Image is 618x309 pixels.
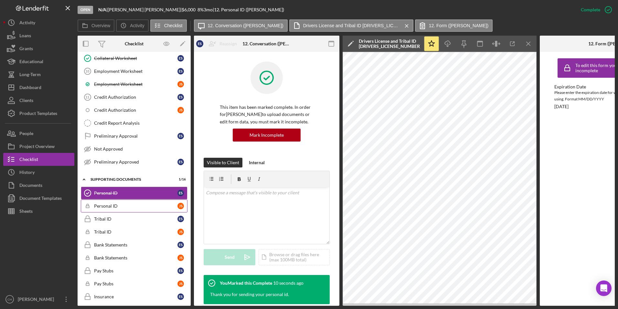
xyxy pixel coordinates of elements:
button: Overview [78,19,114,32]
div: Thank you for sending your personal id. [210,291,289,298]
div: [PERSON_NAME] [PERSON_NAME] | [108,7,182,12]
div: E S [177,94,184,100]
div: Long-Term [19,68,41,83]
div: Insurance [94,294,177,299]
div: [DATE] [554,104,569,109]
div: Dashboard [19,81,41,96]
div: Credit Authorization [94,95,177,100]
button: Activity [116,19,148,32]
button: Documents [3,179,74,192]
a: Sheets [3,205,74,218]
tspan: 11 [85,95,89,99]
div: Loans [19,29,31,44]
div: Educational [19,55,43,70]
a: Pay StubsES [81,264,187,277]
a: Product Templates [3,107,74,120]
div: J S [177,229,184,235]
a: InsuranceES [81,290,187,303]
button: Checklist [150,19,187,32]
div: History [19,166,35,180]
time: 2025-09-16 18:01 [273,280,304,286]
div: Complete [581,3,600,16]
button: Mark Incomplete [233,129,301,142]
div: Mark Incomplete [250,129,284,142]
a: History [3,166,74,179]
button: People [3,127,74,140]
button: Drivers License and Tribal ID [DRIVERS_LICENSE_NUMBER].pdf [289,19,413,32]
div: | [98,7,108,12]
div: 3 mo [204,7,213,12]
a: Project Overview [3,140,74,153]
div: Preliminary Approval [94,133,177,139]
div: Documents [19,179,42,193]
a: Collateral WorksheetES [81,52,187,65]
div: Reassign [219,37,237,50]
div: Personal ID [94,190,177,196]
a: Preliminary ApprovalES [81,130,187,143]
span: $6,000 [182,7,196,12]
div: Checklist [19,153,38,167]
button: Complete [574,3,615,16]
div: J S [177,107,184,113]
div: Clients [19,94,33,109]
button: Activity [3,16,74,29]
a: Bank StatementsES [81,238,187,251]
div: Send [225,249,235,265]
div: You Marked this Complete [220,280,272,286]
a: 10Employment WorksheetES [81,65,187,78]
div: E S [196,40,203,47]
div: Supporting Documents [91,177,170,181]
div: E S [177,159,184,165]
button: Dashboard [3,81,74,94]
div: | 12. Personal ID ([PERSON_NAME]) [213,7,284,12]
button: Send [204,249,255,265]
a: Tribal IDES [81,212,187,225]
a: Credit AuthorizationJS [81,104,187,117]
div: Credit Authorization [94,108,177,113]
p: This item has been marked complete. In order for [PERSON_NAME] to upload documents or edit form d... [220,104,314,125]
button: Clients [3,94,74,107]
div: E S [177,293,184,300]
div: J S [177,255,184,261]
label: Checklist [164,23,183,28]
div: Internal [249,158,265,167]
div: J S [177,203,184,209]
div: Bank Statements [94,255,177,260]
div: Activity [19,16,35,31]
div: E S [177,68,184,74]
a: 11Credit AuthorizationES [81,91,187,104]
button: ESReassign [193,37,243,50]
button: Visible to Client [204,158,242,167]
a: Tribal IDJS [81,225,187,238]
button: Educational [3,55,74,68]
a: Personal IDES [81,187,187,200]
div: 12. Conversation ([PERSON_NAME]) [242,41,291,46]
div: Product Templates [19,107,57,121]
div: J S [177,280,184,287]
a: Long-Term [3,68,74,81]
div: Tribal ID [94,229,177,235]
div: [PERSON_NAME] [16,293,58,307]
div: E S [177,133,184,139]
button: Checklist [3,153,74,166]
label: 12. Conversation ([PERSON_NAME]) [208,23,283,28]
button: Grants [3,42,74,55]
a: Personal IDJS [81,200,187,212]
div: Checklist [125,41,144,46]
div: Drivers License and Tribal ID [DRIVERS_LICENSE_NUMBER].pdf [359,39,420,49]
text: CH [7,298,12,301]
div: 1 / 16 [174,177,186,181]
div: E S [177,190,184,196]
button: Document Templates [3,192,74,205]
div: Bank Statements [94,242,177,247]
label: Activity [130,23,144,28]
a: Loans [3,29,74,42]
a: Employment WorksheetJS [81,78,187,91]
div: Sheets [19,205,33,219]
